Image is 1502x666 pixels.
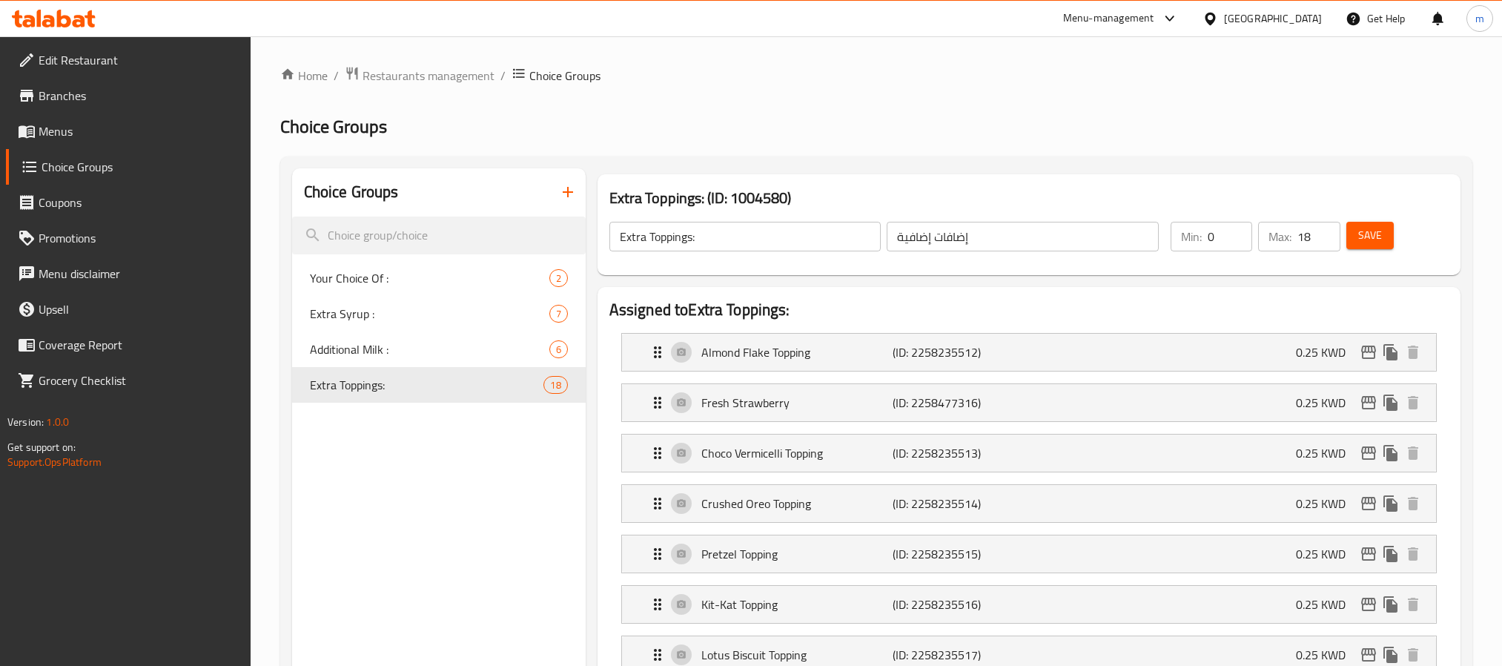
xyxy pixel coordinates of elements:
span: 7 [550,307,567,321]
span: Choice Groups [42,158,239,176]
li: Expand [609,428,1449,478]
span: Version: [7,412,44,432]
p: 0.25 KWD [1296,596,1357,613]
button: duplicate [1380,593,1402,616]
button: duplicate [1380,442,1402,464]
div: Choices [543,376,567,394]
div: Extra Syrup :7 [292,296,586,332]
div: Expand [622,334,1436,371]
div: Expand [622,586,1436,623]
p: Lotus Biscuit Topping [701,646,893,664]
button: delete [1402,644,1424,666]
span: Promotions [39,229,239,247]
span: Your Choice Of : [310,269,549,287]
span: Get support on: [7,438,76,457]
button: duplicate [1380,543,1402,565]
span: Menus [39,122,239,140]
div: Expand [622,384,1436,421]
span: 2 [550,271,567,286]
a: Upsell [6,291,251,327]
a: Restaurants management [345,66,494,85]
button: duplicate [1380,341,1402,363]
div: Additional Milk :6 [292,332,586,367]
li: Expand [609,529,1449,579]
span: Choice Groups [280,110,387,143]
p: Pretzel Topping [701,545,893,563]
button: delete [1402,341,1424,363]
span: Menu disclaimer [39,265,239,283]
span: Coverage Report [39,336,239,354]
p: (ID: 2258235512) [893,343,1020,361]
li: / [500,67,506,85]
li: Expand [609,579,1449,630]
li: Expand [609,478,1449,529]
a: Choice Groups [6,149,251,185]
h2: Assigned to Extra Toppings: [609,299,1449,321]
button: duplicate [1380,644,1402,666]
p: 0.25 KWD [1296,444,1357,462]
li: Expand [609,377,1449,428]
button: duplicate [1380,492,1402,515]
a: Coupons [6,185,251,220]
li: / [334,67,339,85]
span: Upsell [39,300,239,318]
span: 1.0.0 [46,412,69,432]
button: delete [1402,593,1424,616]
div: Choices [549,305,568,323]
h3: Extra Toppings: (ID: 1004580) [609,186,1449,210]
a: Coverage Report [6,327,251,363]
a: Support.OpsPlatform [7,452,102,472]
a: Grocery Checklist [6,363,251,398]
p: Fresh Strawberry [701,394,893,412]
span: Restaurants management [363,67,494,85]
span: Grocery Checklist [39,372,239,389]
button: delete [1402,492,1424,515]
p: Min: [1181,228,1202,245]
h2: Choice Groups [304,181,399,203]
button: delete [1402,543,1424,565]
p: 0.25 KWD [1296,495,1357,512]
span: Save [1358,226,1382,245]
div: Choices [549,340,568,358]
div: Expand [622,485,1436,522]
p: Almond Flake Topping [701,343,893,361]
span: Extra Toppings: [310,376,544,394]
p: (ID: 2258235513) [893,444,1020,462]
span: Branches [39,87,239,105]
button: edit [1357,341,1380,363]
button: delete [1402,442,1424,464]
div: Extra Toppings:18 [292,367,586,403]
a: Menu disclaimer [6,256,251,291]
button: duplicate [1380,392,1402,414]
span: Extra Syrup : [310,305,549,323]
p: Kit-Kat Topping [701,596,893,613]
p: Crushed Oreo Topping [701,495,893,512]
button: delete [1402,392,1424,414]
p: Choco Vermicelli Topping [701,444,893,462]
input: search [292,217,586,254]
p: 0.25 KWD [1296,394,1357,412]
div: Expand [622,535,1436,573]
button: edit [1357,492,1380,515]
div: Your Choice Of :2 [292,260,586,296]
a: Branches [6,78,251,113]
button: edit [1357,593,1380,616]
li: Expand [609,327,1449,377]
p: (ID: 2258235517) [893,646,1020,664]
button: edit [1357,442,1380,464]
a: Edit Restaurant [6,42,251,78]
button: Save [1346,222,1394,249]
a: Home [280,67,328,85]
div: Menu-management [1063,10,1154,27]
p: (ID: 2258477316) [893,394,1020,412]
p: (ID: 2258235514) [893,495,1020,512]
p: (ID: 2258235515) [893,545,1020,563]
div: Choices [549,269,568,287]
div: Expand [622,435,1436,472]
div: [GEOGRAPHIC_DATA] [1224,10,1322,27]
p: 0.25 KWD [1296,343,1357,361]
button: edit [1357,543,1380,565]
span: Additional Milk : [310,340,549,358]
span: Choice Groups [529,67,601,85]
a: Menus [6,113,251,149]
